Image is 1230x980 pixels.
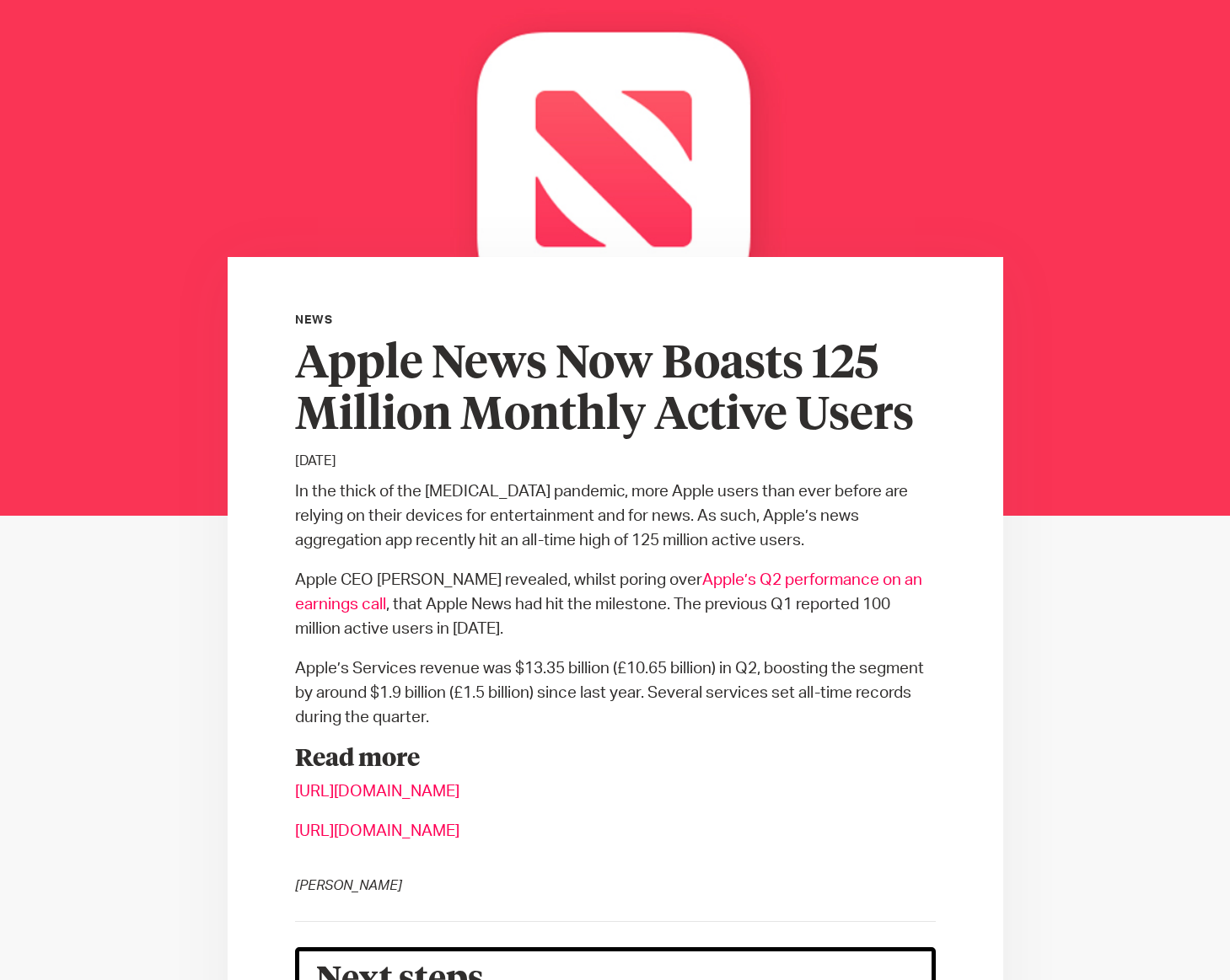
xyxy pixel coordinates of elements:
p: Apple’s Services revenue was $13.35 billion (£10.65 billion) in Q2, boosting the segment by aroun... [295,656,936,730]
a: [URL][DOMAIN_NAME] [295,784,459,800]
div: News [295,311,333,329]
p: Apple CEO [PERSON_NAME] revealed, whilst poring over , that Apple News had hit the milestone. The... [295,568,936,641]
p: In the thick of the [MEDICAL_DATA] pandemic, more Apple users than ever before are relying on the... [295,479,936,553]
p: [DATE] [295,451,936,471]
strong: Read more [295,747,420,771]
a: [URL][DOMAIN_NAME] [295,823,459,839]
h3: Apple News Now Boasts 125 Million Monthly Active Users [295,340,936,442]
p: [PERSON_NAME] [295,876,936,896]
